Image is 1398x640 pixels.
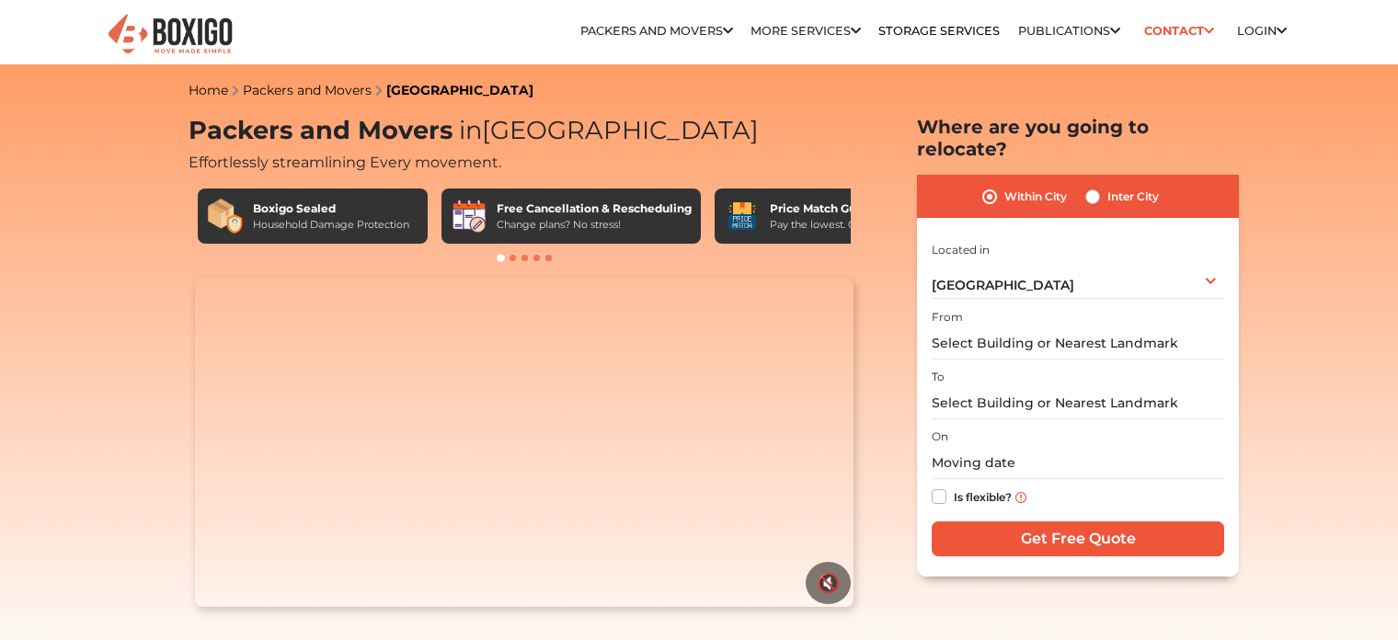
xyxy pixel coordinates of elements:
div: Household Damage Protection [253,217,409,233]
img: info [1015,492,1026,503]
input: Select Building or Nearest Landmark [932,327,1224,360]
label: Located in [932,242,990,258]
label: Within City [1004,186,1067,208]
span: in [459,115,482,145]
input: Get Free Quote [932,521,1224,556]
span: [GEOGRAPHIC_DATA] [932,277,1074,293]
a: Login [1237,24,1287,38]
label: To [932,369,945,385]
a: Packers and Movers [243,82,372,98]
span: [GEOGRAPHIC_DATA] [453,115,759,145]
a: Packers and Movers [580,24,733,38]
img: Boxigo Sealed [207,198,244,234]
label: Is flexible? [954,486,1012,505]
a: Contact [1138,17,1220,45]
label: Inter City [1107,186,1159,208]
input: Moving date [932,447,1224,479]
h2: Where are you going to relocate? [917,116,1239,160]
a: Home [189,82,228,98]
div: Free Cancellation & Rescheduling [497,200,692,217]
img: Price Match Guarantee [724,198,761,234]
div: Pay the lowest. Guaranteed! [770,217,910,233]
img: Boxigo [106,12,235,57]
div: Price Match Guarantee [770,200,910,217]
input: Select Building or Nearest Landmark [932,387,1224,419]
label: From [932,309,963,326]
label: On [932,429,948,445]
video: Your browser does not support the video tag. [195,278,853,607]
a: More services [751,24,861,38]
a: Storage Services [878,24,1000,38]
div: Change plans? No stress! [497,217,692,233]
span: Effortlessly streamlining Every movement. [189,154,501,171]
h1: Packers and Movers [189,116,860,146]
a: [GEOGRAPHIC_DATA] [386,82,533,98]
img: Free Cancellation & Rescheduling [451,198,487,234]
button: 🔇 [806,562,851,604]
div: Boxigo Sealed [253,200,409,217]
a: Publications [1018,24,1120,38]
